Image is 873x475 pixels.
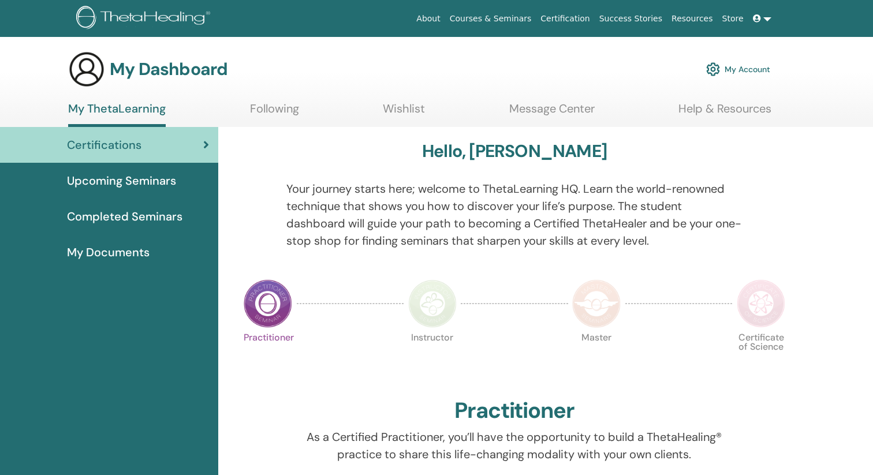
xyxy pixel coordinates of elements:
a: Message Center [509,102,595,124]
a: Certification [536,8,594,29]
a: Help & Resources [678,102,771,124]
a: My ThetaLearning [68,102,166,127]
a: Following [250,102,299,124]
p: As a Certified Practitioner, you’ll have the opportunity to build a ThetaHealing® practice to sha... [286,428,743,463]
p: Master [572,333,621,382]
span: Certifications [67,136,141,154]
p: Practitioner [244,333,292,382]
img: logo.png [76,6,214,32]
p: Instructor [408,333,457,382]
h3: Hello, [PERSON_NAME] [422,141,607,162]
img: generic-user-icon.jpg [68,51,105,88]
p: Certificate of Science [737,333,785,382]
a: My Account [706,57,770,82]
span: Completed Seminars [67,208,182,225]
span: My Documents [67,244,150,261]
h2: Practitioner [454,398,575,424]
img: cog.svg [706,59,720,79]
a: Store [718,8,748,29]
span: Upcoming Seminars [67,172,176,189]
img: Instructor [408,279,457,328]
a: Wishlist [383,102,425,124]
a: Courses & Seminars [445,8,536,29]
h3: My Dashboard [110,59,227,80]
img: Practitioner [244,279,292,328]
a: About [412,8,445,29]
img: Certificate of Science [737,279,785,328]
p: Your journey starts here; welcome to ThetaLearning HQ. Learn the world-renowned technique that sh... [286,180,743,249]
a: Success Stories [595,8,667,29]
a: Resources [667,8,718,29]
img: Master [572,279,621,328]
